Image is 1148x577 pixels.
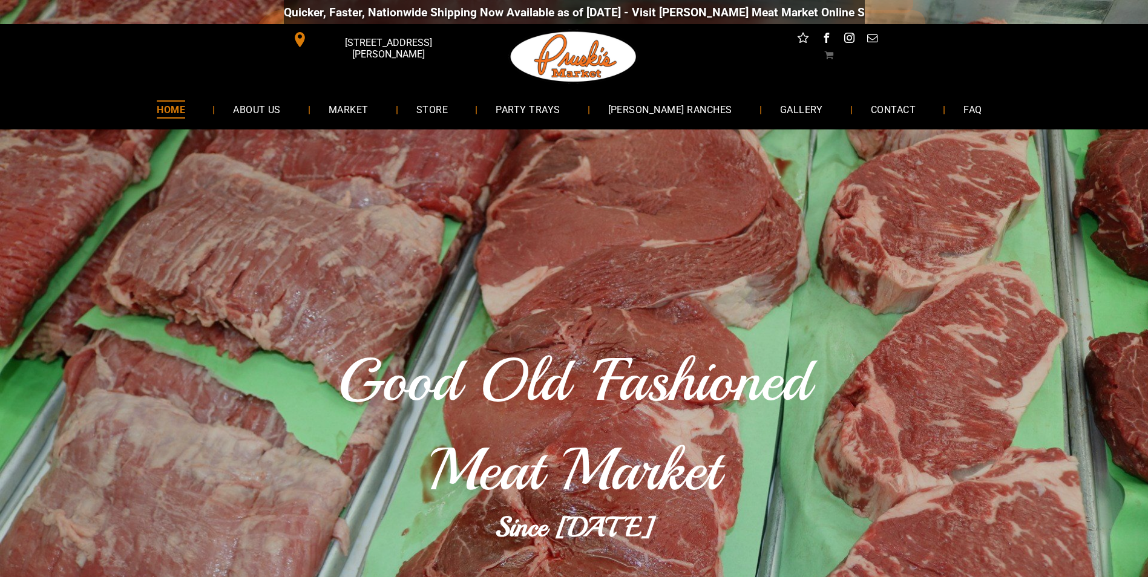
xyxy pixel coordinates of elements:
a: facebook [818,30,834,49]
a: ABOUT US [215,93,299,125]
a: STORE [398,93,466,125]
a: email [864,30,880,49]
a: [STREET_ADDRESS][PERSON_NAME] [284,30,469,49]
a: HOME [139,93,203,125]
a: FAQ [945,93,1000,125]
a: MARKET [310,93,387,125]
b: Since [DATE] [495,510,654,544]
div: Quicker, Faster, Nationwide Shipping Now Available as of [DATE] - Visit [PERSON_NAME] Meat Market... [388,5,1121,19]
a: instagram [841,30,857,49]
a: CONTACT [853,93,934,125]
a: [PERSON_NAME] RANCHES [590,93,750,125]
img: Pruski-s+Market+HQ+Logo2-259w.png [508,24,639,90]
a: PARTY TRAYS [477,93,578,125]
a: Social network [795,30,811,49]
a: GALLERY [762,93,841,125]
span: [STREET_ADDRESS][PERSON_NAME] [310,31,466,66]
span: Good Old 'Fashioned Meat Market [338,343,810,507]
